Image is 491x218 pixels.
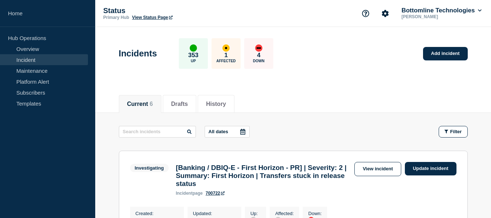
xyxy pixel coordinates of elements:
p: 4 [257,52,260,59]
p: All dates [209,129,228,134]
span: incident [176,191,193,196]
a: Update incident [405,162,456,175]
p: Down : [308,211,322,216]
button: Support [358,6,373,21]
span: 6 [150,101,153,107]
p: Updated : [193,211,236,216]
p: page [176,191,203,196]
span: Filter [450,129,462,134]
span: Investigating [130,164,169,172]
div: affected [222,44,230,52]
a: View incident [354,162,401,176]
a: Add incident [423,47,468,60]
button: Account settings [378,6,393,21]
p: Affected : [275,211,294,216]
button: Drafts [171,101,188,107]
input: Search incidents [119,126,196,138]
button: History [206,101,226,107]
p: 353 [188,52,198,59]
p: Status [103,7,249,15]
p: 1 [224,52,228,59]
button: Bottomline Technologies [400,7,483,14]
button: Current 6 [127,101,153,107]
p: Down [253,59,265,63]
p: Created : [136,211,178,216]
p: Affected [216,59,236,63]
p: Up : [250,211,261,216]
p: Up [191,59,196,63]
button: All dates [205,126,250,138]
p: [PERSON_NAME] [400,14,476,19]
a: 700722 [206,191,225,196]
div: up [190,44,197,52]
div: down [255,44,262,52]
p: Primary Hub [103,15,129,20]
h1: Incidents [119,48,157,59]
h3: [Banking / DBIQ-E - First Horizon - PR] | Severity: 2 | Summary: First Horizon | Transfers stuck ... [176,164,351,188]
button: Filter [439,126,468,138]
a: View Status Page [132,15,172,20]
